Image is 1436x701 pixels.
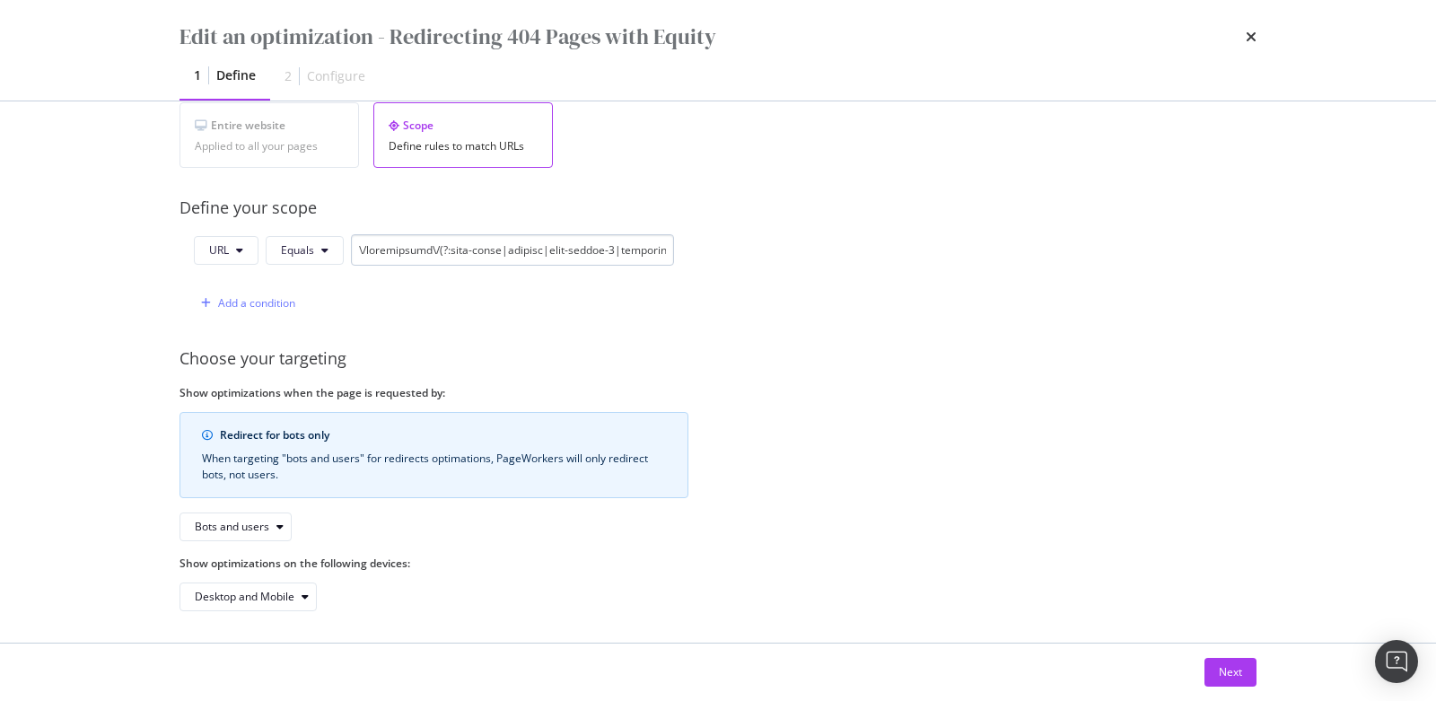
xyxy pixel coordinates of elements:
[194,289,295,318] button: Add a condition
[1375,640,1418,683] div: Open Intercom Messenger
[202,451,666,483] div: When targeting "bots and users" for redirects optimations, PageWorkers will only redirect bots, n...
[195,118,344,133] div: Entire website
[1246,22,1256,52] div: times
[220,427,666,443] div: Redirect for bots only
[179,513,292,541] button: Bots and users
[195,140,344,153] div: Applied to all your pages
[179,347,1287,371] div: Choose your targeting
[1204,658,1256,687] button: Next
[179,22,716,52] div: Edit an optimization - Redirecting 404 Pages with Equity
[209,242,229,258] span: URL
[179,197,1287,220] div: Define your scope
[307,67,365,85] div: Configure
[218,295,295,311] div: Add a condition
[179,385,688,400] label: Show optimizations when the page is requested by:
[179,556,688,571] label: Show optimizations on the following devices:
[179,412,688,498] div: info banner
[1219,664,1242,679] div: Next
[389,118,538,133] div: Scope
[194,236,258,265] button: URL
[194,66,201,84] div: 1
[216,66,256,84] div: Define
[179,583,317,611] button: Desktop and Mobile
[195,521,269,532] div: Bots and users
[195,591,294,602] div: Desktop and Mobile
[266,236,344,265] button: Equals
[281,242,314,258] span: Equals
[285,67,292,85] div: 2
[389,140,538,153] div: Define rules to match URLs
